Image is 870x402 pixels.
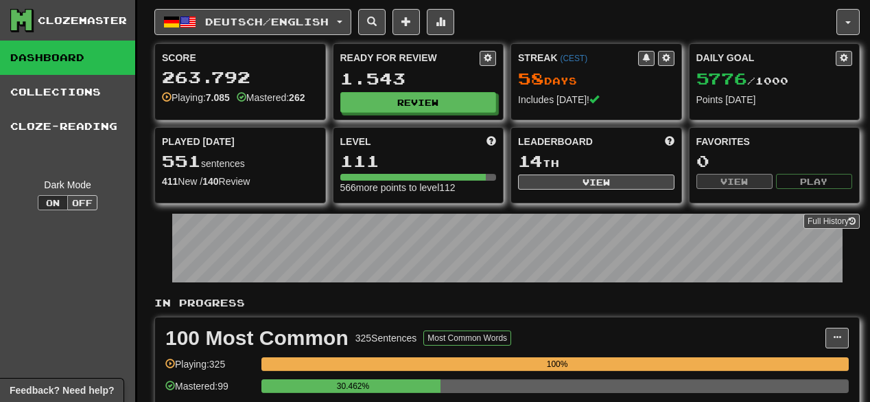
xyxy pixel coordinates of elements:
span: 58 [518,69,544,88]
button: View [518,175,674,190]
strong: 140 [202,176,218,187]
div: Dark Mode [10,178,125,192]
div: Includes [DATE]! [518,93,674,107]
button: View [696,174,773,189]
button: Play [776,174,852,189]
div: New / Review [162,175,318,188]
span: 14 [518,151,543,170]
div: 0 [696,153,853,170]
div: Ready for Review [340,51,480,65]
div: Streak [518,51,638,65]
span: This week in points, UTC [665,135,674,148]
div: sentences [162,153,318,170]
button: Add sentence to collection [392,9,420,35]
div: Day s [518,70,674,88]
span: Open feedback widget [10,383,114,397]
span: Score more points to level up [486,135,496,148]
div: 30.462% [266,379,440,393]
a: Full History [803,214,860,229]
div: Points [DATE] [696,93,853,107]
div: 263.792 [162,69,318,86]
p: In Progress [154,296,860,310]
div: Mastered: 99 [165,379,255,402]
div: 1.543 [340,70,497,87]
div: 325 Sentences [355,331,417,345]
div: Playing: 325 [165,357,255,380]
div: th [518,153,674,170]
button: On [38,195,68,210]
button: Most Common Words [423,331,511,346]
div: Favorites [696,135,853,148]
div: Mastered: [237,91,305,104]
span: Leaderboard [518,135,593,148]
div: 111 [340,153,497,170]
span: / 1000 [696,75,788,87]
a: (CEST) [560,54,587,63]
div: 100 Most Common [165,328,349,348]
div: 566 more points to level 112 [340,181,497,194]
div: Playing: [162,91,230,104]
button: Deutsch/English [154,9,351,35]
div: 100% [266,357,849,371]
button: More stats [427,9,454,35]
span: 551 [162,151,201,170]
div: Daily Goal [696,51,836,66]
span: Played [DATE] [162,135,235,148]
button: Off [67,195,97,210]
strong: 262 [289,92,305,103]
span: 5776 [696,69,747,88]
div: Clozemaster [38,14,127,27]
span: Deutsch / English [205,16,329,27]
div: Score [162,51,318,65]
span: Level [340,135,371,148]
button: Review [340,92,497,113]
button: Search sentences [358,9,386,35]
strong: 7.085 [206,92,230,103]
strong: 411 [162,176,178,187]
